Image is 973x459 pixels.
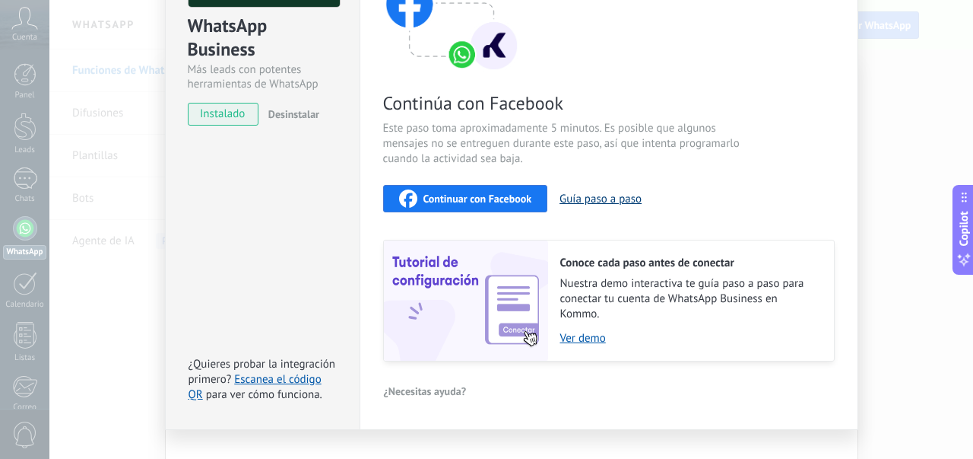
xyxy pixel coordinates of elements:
[560,331,819,346] a: Ver demo
[188,14,338,62] div: WhatsApp Business
[189,357,336,387] span: ¿Quieres probar la integración primero?
[560,256,819,270] h2: Conoce cada paso antes de conectar
[384,386,467,397] span: ¿Necesitas ayuda?
[206,387,322,402] span: para ver cómo funciona.
[268,107,319,121] span: Desinstalar
[560,276,819,322] span: Nuestra demo interactiva te guía paso a paso para conectar tu cuenta de WhatsApp Business en Kommo.
[383,91,745,115] span: Continúa con Facebook
[189,103,258,126] span: instalado
[383,121,745,167] span: Este paso toma aproximadamente 5 minutos. Es posible que algunos mensajes no se entreguen durante...
[956,211,971,246] span: Copilot
[262,103,319,126] button: Desinstalar
[189,372,322,402] a: Escanea el código QR
[559,192,642,206] button: Guía paso a paso
[188,62,338,91] div: Más leads con potentes herramientas de WhatsApp
[383,380,467,403] button: ¿Necesitas ayuda?
[383,185,548,212] button: Continuar con Facebook
[423,193,532,204] span: Continuar con Facebook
